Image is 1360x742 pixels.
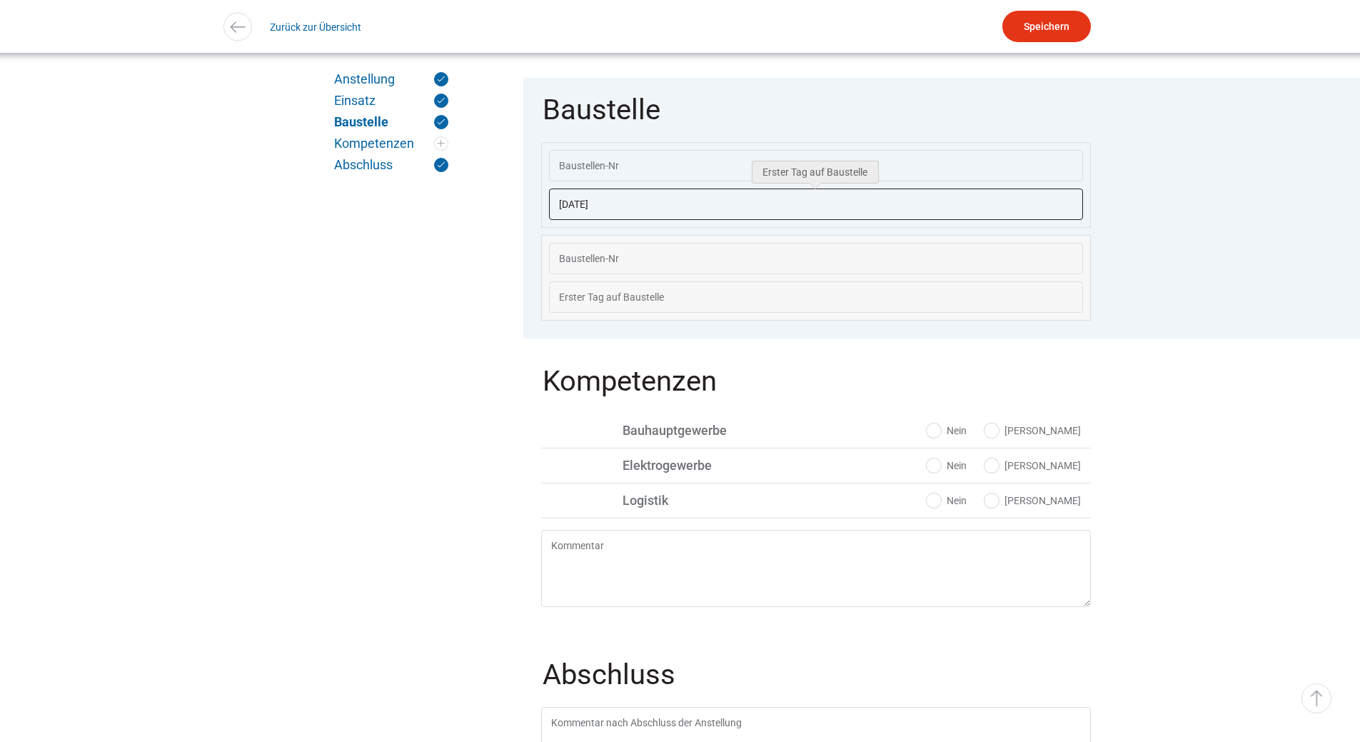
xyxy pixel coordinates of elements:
legend: Baustelle [541,96,1094,142]
label: Nein [927,493,967,508]
a: Einsatz [334,94,448,108]
label: Nein [927,423,967,438]
a: Kompetenzen [334,136,448,151]
legend: Kompetenzen [541,367,1094,413]
label: [PERSON_NAME] [984,423,1081,438]
input: Erster Tag auf Baustelle [549,189,1083,220]
label: Nein [927,458,967,473]
span: Elektrogewerbe [623,458,797,472]
a: Anstellung [334,72,448,86]
input: Erster Tag auf Baustelle [549,281,1083,313]
img: icon-arrow-left.svg [227,16,248,37]
span: Bauhauptgewerbe [623,423,797,437]
span: Logistik [623,493,797,507]
label: [PERSON_NAME] [984,493,1081,508]
input: Speichern [1002,11,1091,42]
input: Baustellen-Nr [549,243,1083,274]
a: Baustelle [334,115,448,129]
a: Zurück zur Übersicht [270,11,361,43]
label: [PERSON_NAME] [984,458,1081,473]
input: Baustellen-Nr [549,150,1083,181]
a: Abschluss [334,158,448,172]
legend: Abschluss [541,661,1094,707]
a: ▵ Nach oben [1301,683,1331,713]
